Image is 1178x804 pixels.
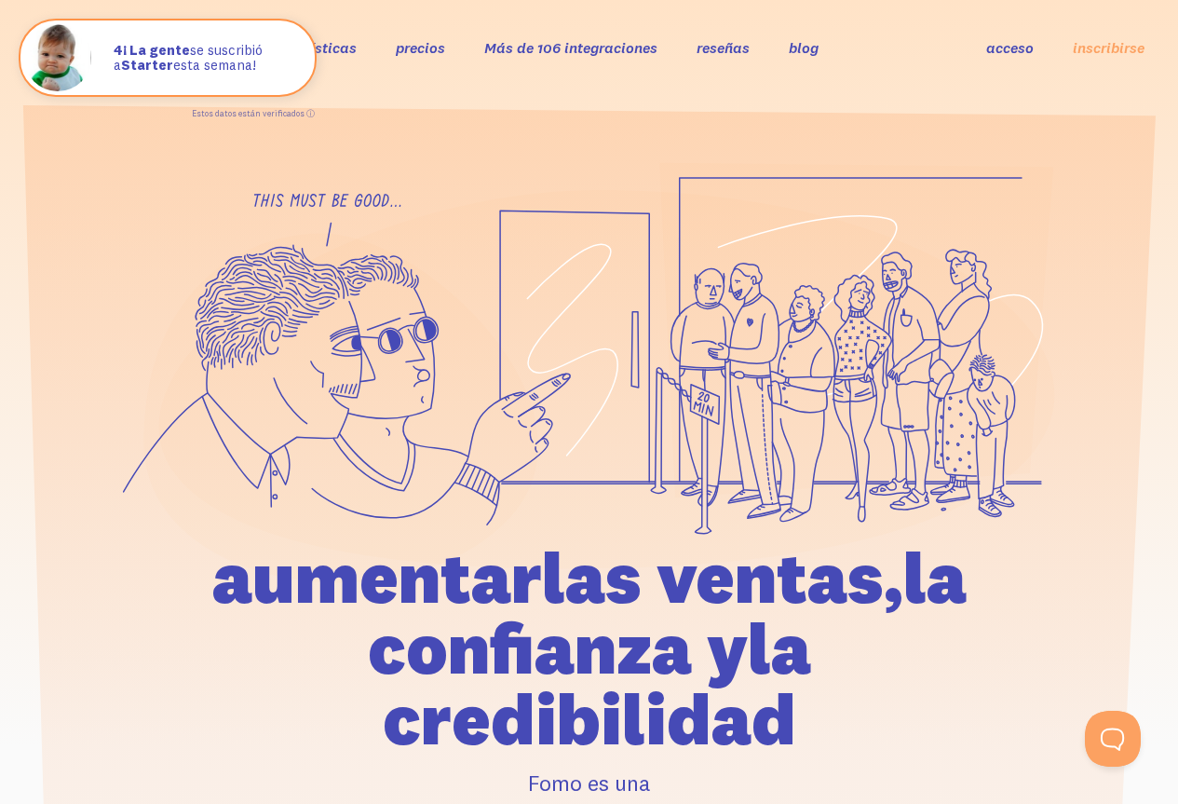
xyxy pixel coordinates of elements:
[528,769,650,797] font: Fomo es una
[114,41,123,59] font: 4
[24,24,91,91] img: Fomo
[123,41,190,59] font: ¡ La gente
[697,38,750,57] a: reseñas
[368,533,967,692] font: la confianza y
[789,38,819,57] a: blog
[192,108,315,118] font: Estos datos están verificados ⓘ
[114,41,263,75] font: se suscribió a
[986,38,1034,57] a: acceso
[173,56,256,74] font: esta semana!
[542,533,903,621] font: las ventas,
[484,38,657,57] a: Más de 106 integraciones
[1073,38,1144,57] font: inscribirse
[212,533,542,621] font: aumentar
[121,56,173,74] font: Starter
[383,604,811,763] font: la credibilidad
[396,38,445,57] a: precios
[1085,711,1141,767] iframe: Ayuda Scout Beacon - Abierto
[1073,38,1144,58] a: inscribirse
